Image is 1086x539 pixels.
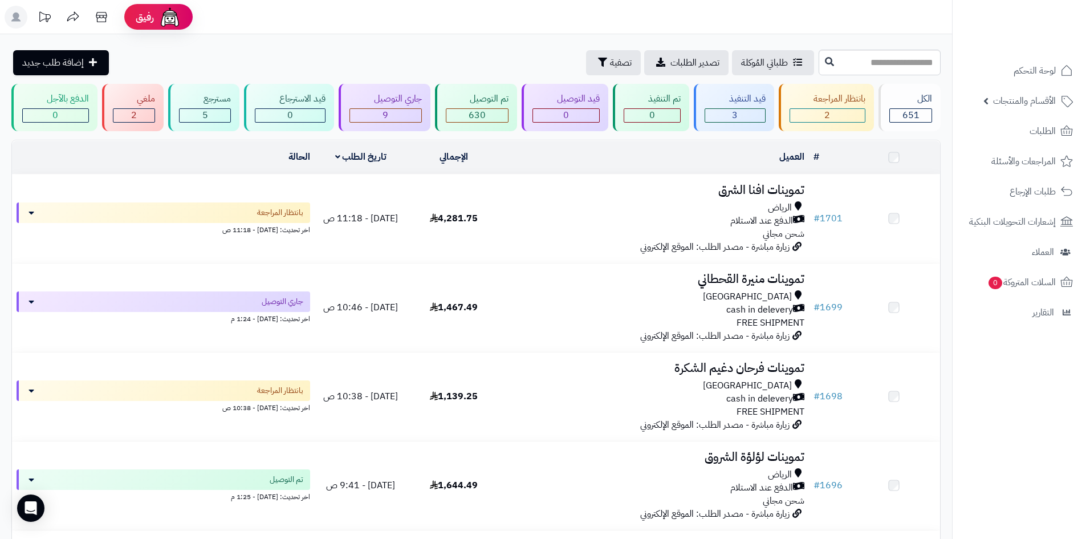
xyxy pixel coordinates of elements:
[814,301,820,314] span: #
[814,150,819,164] a: #
[649,108,655,122] span: 0
[17,401,310,413] div: اخر تحديث: [DATE] - 10:38 ص
[640,240,790,254] span: زيارة مباشرة - مصدر الطلب: الموقع الإلكتروني
[732,108,738,122] span: 3
[505,273,804,286] h3: تموينات منيرة القحطاني
[670,56,719,70] span: تصدير الطلبات
[814,212,843,225] a: #1701
[270,474,303,485] span: تم التوصيل
[768,468,792,481] span: الرياض
[17,495,44,522] div: Open Intercom Messenger
[430,390,478,403] span: 1,139.25
[113,109,155,122] div: 2
[692,84,776,131] a: قيد التنفيذ 3
[876,84,943,131] a: الكل651
[959,269,1079,296] a: السلات المتروكة0
[136,10,154,24] span: رفيق
[1032,244,1054,260] span: العملاء
[30,6,59,31] a: تحديثات المنصة
[959,117,1079,145] a: الطلبات
[505,184,804,197] h3: تموينات افنا الشرق
[17,223,310,235] div: اخر تحديث: [DATE] - 11:18 ص
[824,108,830,122] span: 2
[533,109,599,122] div: 0
[730,481,793,495] span: الدفع عند الاستلام
[989,277,1003,290] span: 0
[611,84,692,131] a: تم التنفيذ 0
[323,301,398,314] span: [DATE] - 10:46 ص
[446,92,509,106] div: تم التوصيل
[23,109,88,122] div: 0
[814,390,820,403] span: #
[902,108,920,122] span: 651
[179,92,231,106] div: مسترجع
[705,92,766,106] div: قيد التنفيذ
[532,92,600,106] div: قيد التوصيل
[323,212,398,225] span: [DATE] - 11:18 ص
[255,109,325,122] div: 0
[703,379,792,392] span: [GEOGRAPHIC_DATA]
[22,56,84,70] span: إضافة طلب جديد
[335,150,387,164] a: تاريخ الطلب
[1014,63,1056,79] span: لوحة التحكم
[726,392,793,406] span: cash in delevery
[131,108,137,122] span: 2
[17,490,310,502] div: اخر تحديث: [DATE] - 1:25 م
[519,84,611,131] a: قيد التوصيل 0
[17,312,310,324] div: اخر تحديث: [DATE] - 1:24 م
[814,479,820,492] span: #
[610,56,632,70] span: تصفية
[113,92,156,106] div: ملغي
[732,50,814,75] a: طلباتي المُوكلة
[563,108,569,122] span: 0
[703,290,792,303] span: [GEOGRAPHIC_DATA]
[640,507,790,521] span: زيارة مباشرة - مصدر الطلب: الموقع الإلكتروني
[262,296,303,307] span: جاري التوصيل
[814,212,820,225] span: #
[1030,123,1056,139] span: الطلبات
[440,150,468,164] a: الإجمالي
[959,299,1079,326] a: التقارير
[640,418,790,432] span: زيارة مباشرة - مصدر الطلب: الموقع الإلكتروني
[9,84,100,131] a: الدفع بالآجل 0
[505,362,804,375] h3: تموينات فرحان دغيم الشكرة
[959,178,1079,205] a: طلبات الإرجاع
[768,201,792,214] span: الرياض
[814,479,843,492] a: #1696
[326,479,395,492] span: [DATE] - 9:41 ص
[730,214,793,228] span: الدفع عند الاستلام
[349,92,422,106] div: جاري التوصيل
[288,150,310,164] a: الحالة
[624,109,680,122] div: 0
[1008,26,1075,50] img: logo-2.png
[737,316,804,330] span: FREE SHIPMENT
[991,153,1056,169] span: المراجعات والأسئلة
[790,92,866,106] div: بانتظار المراجعة
[433,84,520,131] a: تم التوصيل 630
[505,451,804,464] h3: تموينات لؤلؤة الشروق
[52,108,58,122] span: 0
[640,329,790,343] span: زيارة مباشرة - مصدر الطلب: الموقع الإلكتروني
[776,84,877,131] a: بانتظار المراجعة 2
[1010,184,1056,200] span: طلبات الإرجاع
[624,92,681,106] div: تم التنفيذ
[814,390,843,403] a: #1698
[586,50,641,75] button: تصفية
[350,109,421,122] div: 9
[959,208,1079,236] a: إشعارات التحويلات البنكية
[1032,305,1054,321] span: التقارير
[959,238,1079,266] a: العملاء
[814,301,843,314] a: #1699
[22,92,89,106] div: الدفع بالآجل
[993,93,1056,109] span: الأقسام والمنتجات
[987,274,1056,290] span: السلات المتروكة
[383,108,388,122] span: 9
[255,92,326,106] div: قيد الاسترجاع
[430,212,478,225] span: 4,281.75
[180,109,230,122] div: 5
[469,108,486,122] span: 630
[287,108,293,122] span: 0
[705,109,765,122] div: 3
[257,207,303,218] span: بانتظار المراجعة
[166,84,242,131] a: مسترجع 5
